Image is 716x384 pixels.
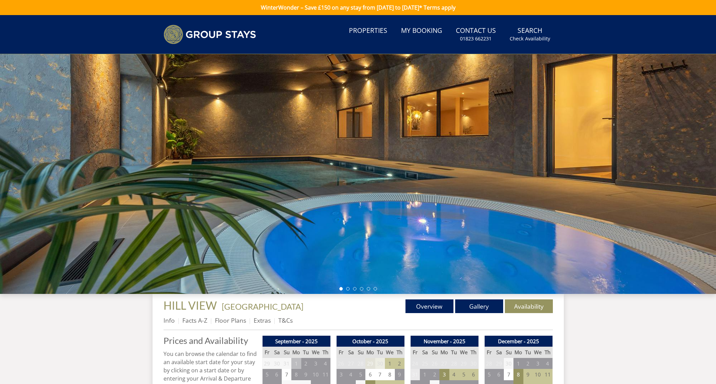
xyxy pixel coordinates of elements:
[336,347,346,358] th: Fr
[336,369,346,380] td: 3
[469,369,478,380] td: 6
[484,347,494,358] th: Fr
[439,358,449,369] td: 27
[504,358,513,369] td: 30
[336,358,346,369] td: 26
[469,347,478,358] th: Th
[533,347,543,358] th: We
[385,369,395,380] td: 8
[301,347,311,358] th: Tu
[395,347,404,358] th: Th
[219,301,303,311] span: -
[484,358,494,369] td: 28
[282,358,291,369] td: 31
[385,347,395,358] th: We
[494,369,503,380] td: 6
[336,336,404,347] th: October - 2025
[410,369,420,380] td: 31
[291,347,301,358] th: Mo
[410,347,420,358] th: Fr
[420,347,429,358] th: Sa
[533,369,543,380] td: 10
[301,358,311,369] td: 2
[346,369,355,380] td: 4
[460,35,492,42] small: 01823 662231
[523,358,533,369] td: 2
[430,347,439,358] th: Su
[410,358,420,369] td: 24
[356,347,365,358] th: Su
[321,347,330,358] th: Th
[365,358,375,369] td: 29
[346,347,355,358] th: Sa
[405,299,453,313] a: Overview
[272,358,281,369] td: 30
[311,369,320,380] td: 10
[262,369,272,380] td: 5
[356,369,365,380] td: 5
[469,358,478,369] td: 30
[163,316,175,324] a: Info
[543,347,553,358] th: Th
[163,336,257,345] a: Prices and Availability
[262,347,272,358] th: Fr
[182,316,207,324] a: Facts A-Z
[513,347,523,358] th: Mo
[291,358,301,369] td: 1
[449,347,459,358] th: Tu
[375,347,385,358] th: Tu
[430,358,439,369] td: 26
[282,347,291,358] th: Su
[375,358,385,369] td: 30
[543,358,553,369] td: 4
[346,358,355,369] td: 27
[346,23,390,39] a: Properties
[365,369,375,380] td: 6
[395,369,404,380] td: 9
[504,369,513,380] td: 7
[262,358,272,369] td: 29
[272,347,281,358] th: Sa
[321,369,330,380] td: 11
[375,369,385,380] td: 7
[523,347,533,358] th: Tu
[459,369,469,380] td: 5
[282,369,291,380] td: 7
[278,316,293,324] a: T&Cs
[311,358,320,369] td: 3
[484,336,553,347] th: December - 2025
[262,336,330,347] th: September - 2025
[533,358,543,369] td: 3
[449,358,459,369] td: 28
[420,369,429,380] td: 1
[543,369,553,380] td: 11
[291,369,301,380] td: 8
[215,316,246,324] a: Floor Plans
[453,23,499,46] a: Contact Us01823 662231
[311,347,320,358] th: We
[484,369,494,380] td: 5
[410,336,478,347] th: November - 2025
[439,347,449,358] th: Mo
[459,358,469,369] td: 29
[449,369,459,380] td: 4
[455,299,503,313] a: Gallery
[523,369,533,380] td: 9
[430,369,439,380] td: 2
[494,347,503,358] th: Sa
[398,23,445,39] a: My Booking
[504,347,513,358] th: Su
[163,299,217,312] span: HILL VIEW
[494,358,503,369] td: 29
[507,23,553,46] a: SearchCheck Availability
[513,358,523,369] td: 1
[510,35,550,42] small: Check Availability
[420,358,429,369] td: 25
[163,25,256,44] img: Group Stays
[222,301,303,311] a: [GEOGRAPHIC_DATA]
[365,347,375,358] th: Mo
[272,369,281,380] td: 6
[513,369,523,380] td: 8
[439,369,449,380] td: 3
